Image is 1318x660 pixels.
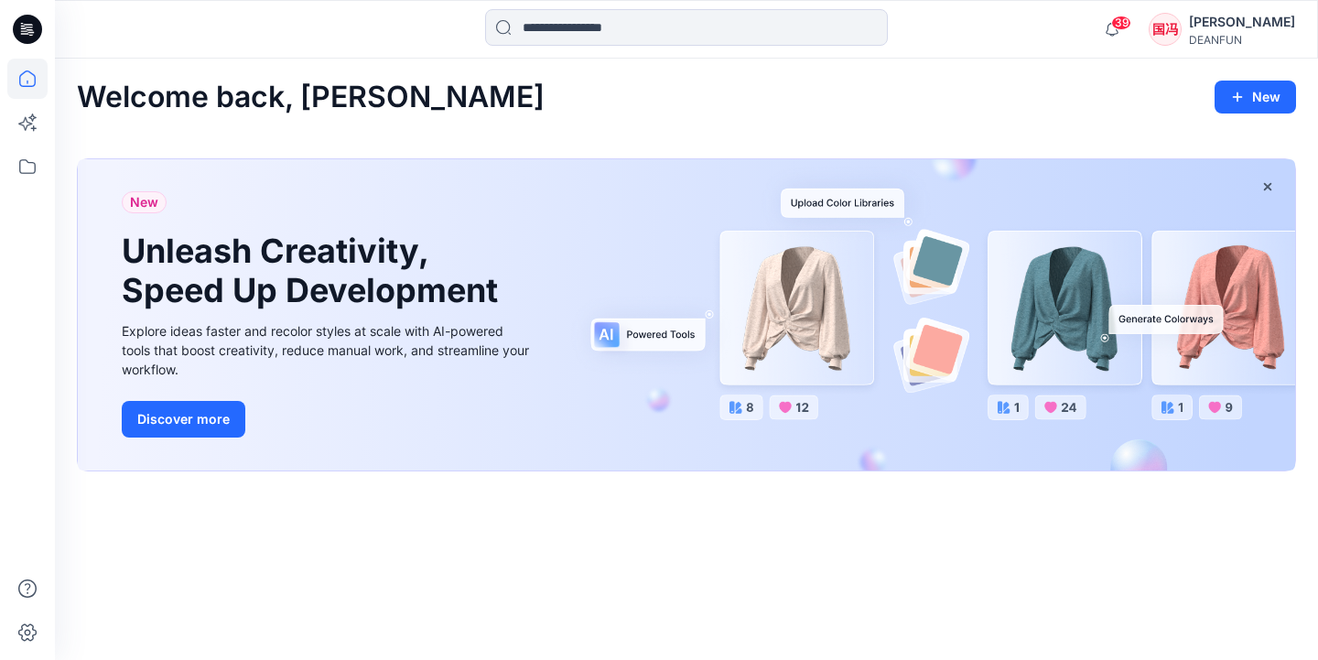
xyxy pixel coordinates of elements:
a: Discover more [122,401,534,438]
h1: Unleash Creativity, Speed Up Development [122,232,506,310]
span: New [130,191,158,213]
span: 39 [1111,16,1131,30]
h2: Welcome back, [PERSON_NAME] [77,81,545,114]
button: Discover more [122,401,245,438]
div: 国冯 [1149,13,1182,46]
button: New [1215,81,1296,114]
div: Explore ideas faster and recolor styles at scale with AI-powered tools that boost creativity, red... [122,321,534,379]
div: DEANFUN [1189,33,1295,47]
div: [PERSON_NAME] [1189,11,1295,33]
